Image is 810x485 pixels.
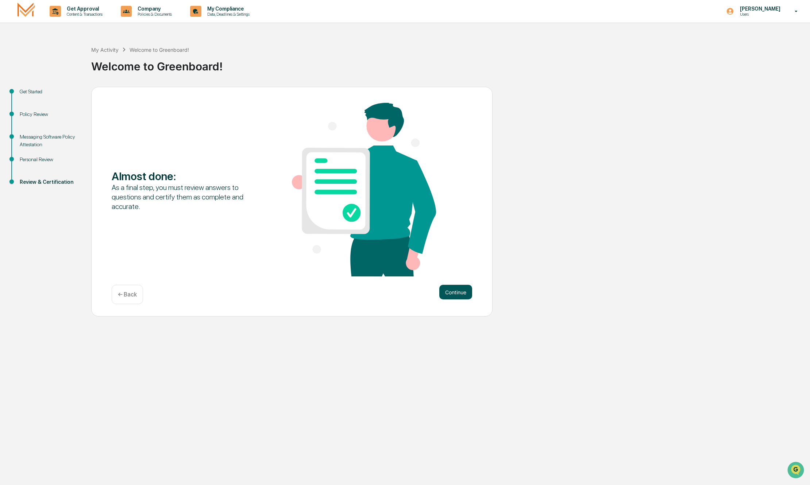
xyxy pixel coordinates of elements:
[50,89,93,102] a: 🗄️Attestations
[130,47,189,53] div: Welcome to Greenboard!
[201,12,253,17] p: Data, Deadlines & Settings
[60,92,90,99] span: Attestations
[201,6,253,12] p: My Compliance
[124,58,133,66] button: Start new chat
[20,156,80,163] div: Personal Review
[73,123,88,129] span: Pylon
[25,55,120,63] div: Start new chat
[734,12,784,17] p: Users
[53,92,59,98] div: 🗄️
[25,63,92,69] div: We're available if you need us!
[112,183,256,211] div: As a final step, you must review answers to questions and certify them as complete and accurate.
[787,461,806,481] iframe: Open customer support
[132,12,175,17] p: Policies & Documents
[51,123,88,129] a: Powered byPylon
[18,3,35,20] img: logo
[4,89,50,102] a: 🖐️Preclearance
[20,88,80,96] div: Get Started
[20,133,80,148] div: Messaging Software Policy Attestation
[20,178,80,186] div: Review & Certification
[292,103,436,276] img: Almost done
[7,15,133,27] p: How can we help?
[4,102,49,116] a: 🔎Data Lookup
[7,55,20,69] img: 1746055101610-c473b297-6a78-478c-a979-82029cc54cd1
[7,92,13,98] div: 🖐️
[112,170,256,183] div: Almost done :
[15,92,47,99] span: Preclearance
[734,6,784,12] p: [PERSON_NAME]
[20,110,80,118] div: Policy Review
[132,6,175,12] p: Company
[15,105,46,113] span: Data Lookup
[91,47,119,53] div: My Activity
[118,291,137,298] p: ← Back
[61,6,106,12] p: Get Approval
[7,106,13,112] div: 🔎
[61,12,106,17] p: Content & Transactions
[439,285,472,299] button: Continue
[91,54,806,73] div: Welcome to Greenboard!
